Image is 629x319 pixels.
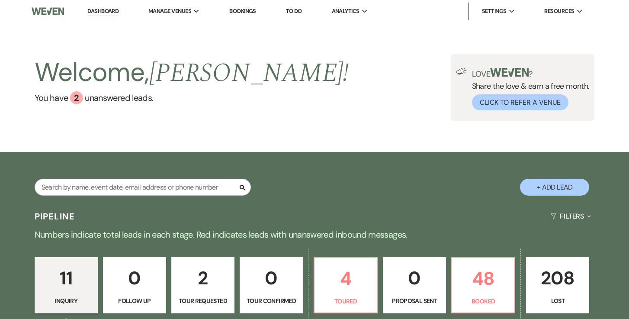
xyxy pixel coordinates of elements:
[532,296,584,306] p: Lost
[35,91,349,104] a: You have 2 unanswered leads.
[171,257,234,313] a: 2Tour Requested
[456,68,467,75] img: loud-speaker-illustration.svg
[35,179,251,196] input: Search by name, event date, email address or phone number
[320,264,372,293] p: 4
[472,68,590,78] p: Love ?
[383,257,446,313] a: 0Proposal Sent
[148,7,191,16] span: Manage Venues
[109,264,160,293] p: 0
[245,296,297,306] p: Tour Confirmed
[532,264,584,293] p: 208
[526,257,589,313] a: 208Lost
[314,257,378,313] a: 4Toured
[149,53,349,93] span: [PERSON_NAME] !
[177,264,229,293] p: 2
[544,7,574,16] span: Resources
[547,205,594,228] button: Filters
[286,7,302,15] a: To Do
[177,296,229,306] p: Tour Requested
[229,7,256,15] a: Bookings
[40,296,92,306] p: Inquiry
[457,264,509,293] p: 48
[482,7,507,16] span: Settings
[472,94,568,110] button: Click to Refer a Venue
[457,296,509,306] p: Booked
[103,257,166,313] a: 0Follow Up
[467,68,590,110] div: Share the love & earn a free month.
[320,296,372,306] p: Toured
[32,2,64,20] img: Weven Logo
[388,264,440,293] p: 0
[332,7,359,16] span: Analytics
[490,68,529,77] img: weven-logo-green.svg
[40,264,92,293] p: 11
[240,257,303,313] a: 0Tour Confirmed
[520,179,589,196] button: + Add Lead
[70,91,83,104] div: 2
[87,7,119,16] a: Dashboard
[388,296,440,306] p: Proposal Sent
[245,264,297,293] p: 0
[3,228,626,242] p: Numbers indicate total leads in each stage. Red indicates leads with unanswered inbound messages.
[35,54,349,91] h2: Welcome,
[451,257,515,313] a: 48Booked
[109,296,160,306] p: Follow Up
[35,210,75,222] h3: Pipeline
[35,257,98,313] a: 11Inquiry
